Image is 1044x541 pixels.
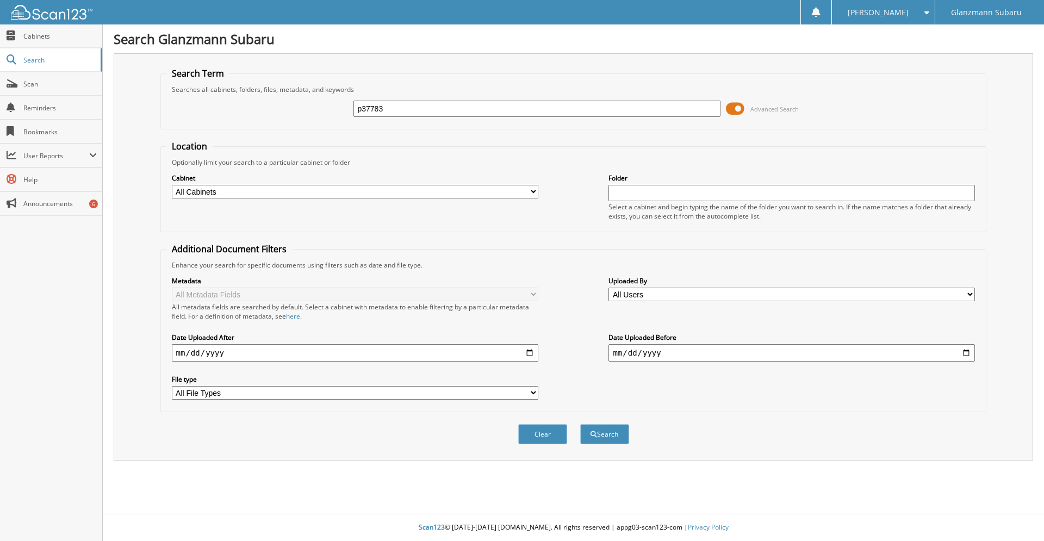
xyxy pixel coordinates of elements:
div: Searches all cabinets, folders, files, metadata, and keywords [166,85,981,94]
label: Cabinet [172,173,538,183]
label: Folder [608,173,975,183]
input: end [608,344,975,362]
div: 6 [89,200,98,208]
span: Advanced Search [750,105,799,113]
input: start [172,344,538,362]
legend: Additional Document Filters [166,243,292,255]
span: Glanzmann Subaru [951,9,1022,16]
span: Announcements [23,199,97,208]
span: Reminders [23,103,97,113]
button: Clear [518,424,567,444]
div: Optionally limit your search to a particular cabinet or folder [166,158,981,167]
span: Help [23,175,97,184]
label: File type [172,375,538,384]
a: Privacy Policy [688,523,729,532]
div: Select a cabinet and begin typing the name of the folder you want to search in. If the name match... [608,202,975,221]
legend: Location [166,140,213,152]
legend: Search Term [166,67,229,79]
div: Enhance your search for specific documents using filters such as date and file type. [166,260,981,270]
span: Scan [23,79,97,89]
div: All metadata fields are searched by default. Select a cabinet with metadata to enable filtering b... [172,302,538,321]
h1: Search Glanzmann Subaru [114,30,1033,48]
span: Bookmarks [23,127,97,136]
span: Search [23,55,95,65]
span: Scan123 [419,523,445,532]
span: Cabinets [23,32,97,41]
span: User Reports [23,151,89,160]
img: scan123-logo-white.svg [11,5,92,20]
label: Metadata [172,276,538,285]
label: Date Uploaded After [172,333,538,342]
label: Date Uploaded Before [608,333,975,342]
a: here [286,312,300,321]
button: Search [580,424,629,444]
iframe: Chat Widget [990,489,1044,541]
div: © [DATE]-[DATE] [DOMAIN_NAME]. All rights reserved | appg03-scan123-com | [103,514,1044,541]
span: [PERSON_NAME] [848,9,909,16]
label: Uploaded By [608,276,975,285]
